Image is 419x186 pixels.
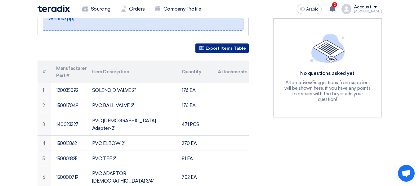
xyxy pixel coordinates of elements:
[92,171,154,184] font: PVC ADAPTOR [DEMOGRAPHIC_DATA] 3/4"
[38,5,70,12] img: Teradix logo
[341,4,351,14] img: profile_test.png
[354,9,382,13] font: [PERSON_NAME]
[182,122,199,127] font: 471 PCS
[92,88,136,93] font: SOLENOID VALVE 2"
[182,156,193,161] font: 81 EA
[333,2,336,7] font: 2
[297,4,322,14] button: Arabic
[42,122,45,127] font: 3
[56,122,78,127] font: 140023327
[354,4,372,10] font: Account
[92,69,129,75] font: Item Description
[398,165,415,182] a: Open chat
[91,6,110,12] font: Sourcing
[310,34,345,63] img: empty_state_list.svg
[182,141,197,146] font: 270 EA
[42,156,45,161] font: 5
[56,156,78,161] font: 150001825
[43,69,46,75] font: #
[300,70,354,76] font: No questions asked yet
[42,103,45,108] font: 2
[42,141,46,146] font: 4
[92,118,156,131] font: PVC [DEMOGRAPHIC_DATA] Adapter-2"
[306,7,319,12] font: Arabic
[206,46,246,51] font: Export Items Table
[56,103,78,108] font: 150017049
[195,43,249,53] button: Export Items Table
[182,103,195,108] font: 176 EA
[182,88,195,93] font: 176 EA
[182,69,201,75] font: Quantity
[218,69,247,75] font: Attachments
[115,2,150,16] a: Orders
[56,175,78,180] font: 150000719
[56,88,78,93] font: 120035092
[92,156,117,161] font: PVC TEE 2"
[163,6,201,12] font: Company Profile
[129,6,145,12] font: Orders
[77,2,115,16] a: Sourcing
[92,141,125,146] font: PVC ELBOW 2"
[92,103,135,108] font: PVC BALL VALVE 2"
[42,175,45,180] font: 6
[56,141,77,146] font: 150013362
[284,80,371,102] font: Alternatives/Suggestions from suppliers will be shown here, if you have any points to discuss wit...
[42,88,44,93] font: 1
[56,65,87,78] font: Manufacturer Part #
[182,175,197,180] font: 702 EA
